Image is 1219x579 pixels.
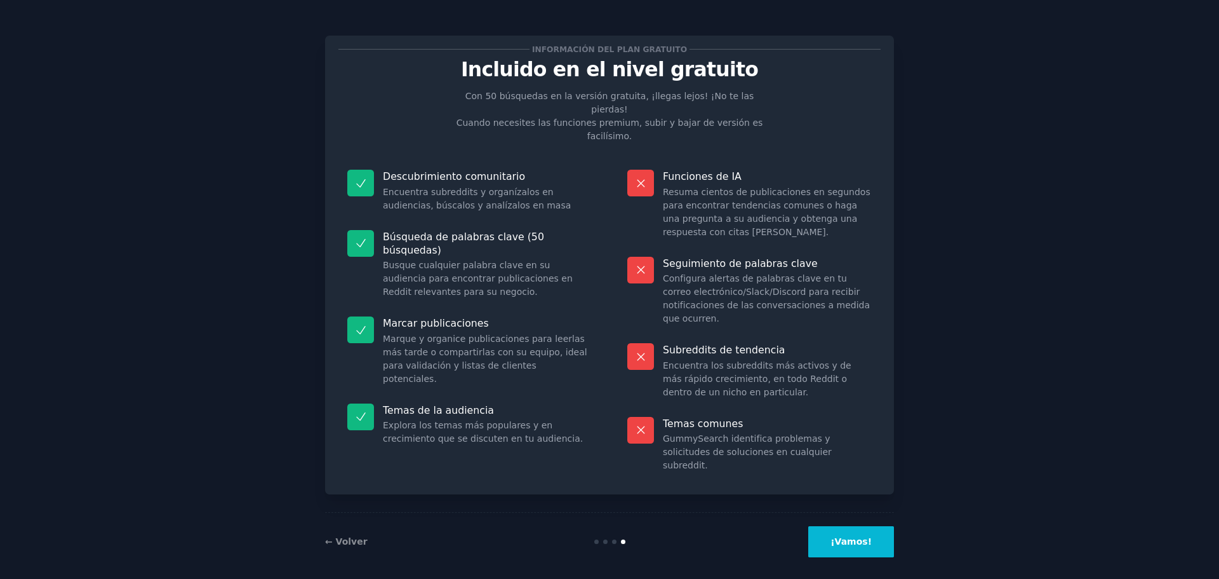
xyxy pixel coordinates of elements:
[325,536,368,547] a: ← Volver
[532,45,687,54] font: Información del plan gratuito
[830,536,872,547] font: ¡Vamos!
[383,187,571,210] font: Encuentra subreddits y organízalos en audiencias, búscalos y analízalos en masa
[663,170,742,182] font: Funciones de IA
[663,273,870,324] font: Configura alertas de palabras clave en tu correo electrónico/Slack/Discord para recibir notificac...
[456,118,763,141] font: Cuando necesites las funciones premium, subir y bajar de versión es facilísimo.
[383,317,489,329] font: Marcar publicaciones
[383,404,494,416] font: Temas de la audiencia
[383,231,544,256] font: Búsqueda de palabras clave (50 búsquedas)
[465,91,754,114] font: Con 50 búsquedas en la versión gratuita, ¡llegas lejos! ¡No te las pierdas!
[663,433,832,470] font: GummySearch identifica problemas y solicitudes de soluciones en cualquier subreddit.
[808,526,894,557] button: ¡Vamos!
[663,418,743,430] font: Temas comunes
[663,344,785,356] font: Subreddits de tendencia
[383,260,573,297] font: Busque cualquier palabra clave en su audiencia para encontrar publicaciones en Reddit relevantes ...
[383,170,525,182] font: Descubrimiento comunitario
[663,360,851,397] font: Encuentra los subreddits más activos y de más rápido crecimiento, en todo Reddit o dentro de un n...
[461,58,758,81] font: Incluido en el nivel gratuito
[663,257,818,269] font: Seguimiento de palabras clave
[383,334,587,384] font: Marque y organice publicaciones para leerlas más tarde o compartirlas con su equipo, ideal para v...
[383,420,583,444] font: Explora los temas más populares y en crecimiento que se discuten en tu audiencia.
[663,187,870,237] font: Resuma cientos de publicaciones en segundos para encontrar tendencias comunes o haga una pregunta...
